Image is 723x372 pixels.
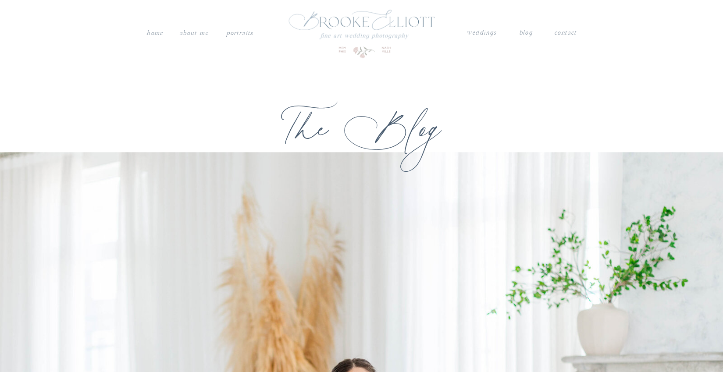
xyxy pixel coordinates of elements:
a: contact [554,27,577,36]
a: PORTRAITS [225,28,255,36]
a: weddings [467,27,497,39]
a: Home [146,28,164,39]
h1: The Blog [281,102,442,165]
a: About me [178,28,210,39]
a: blog [519,27,532,39]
